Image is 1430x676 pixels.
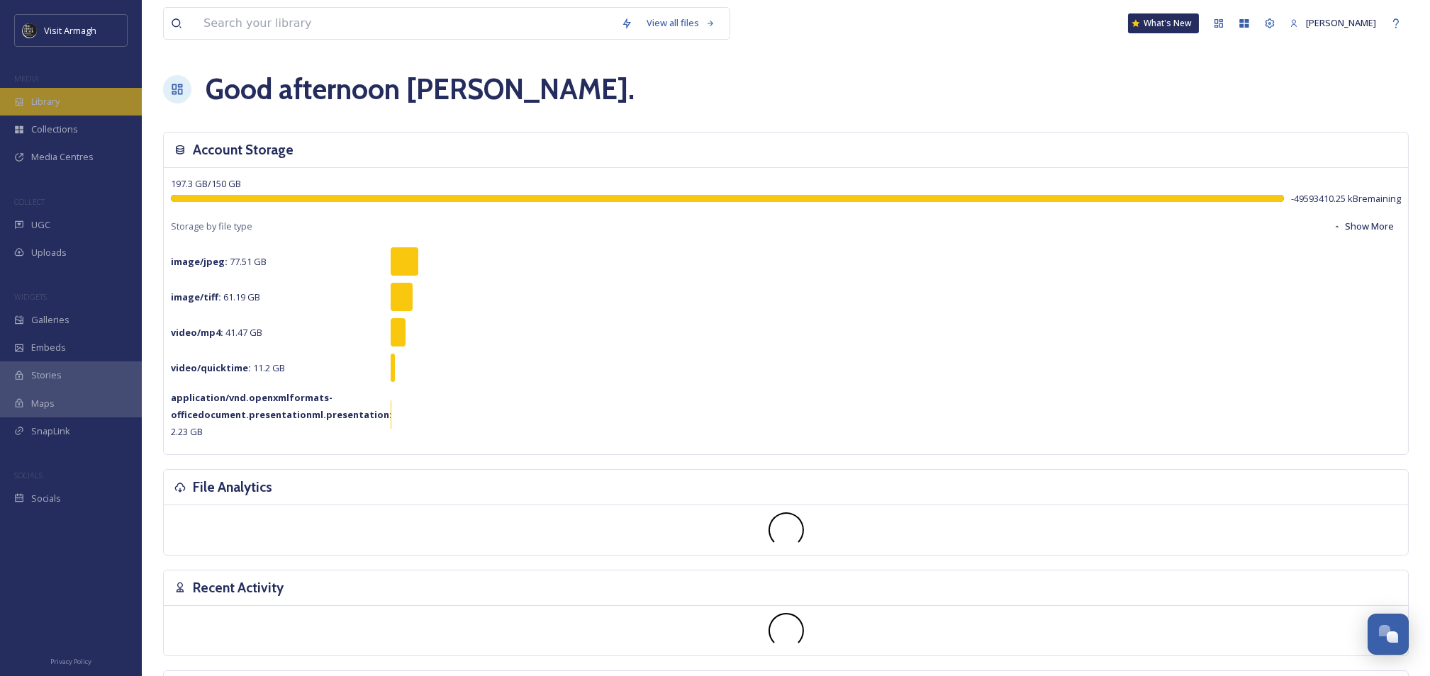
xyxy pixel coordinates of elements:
[31,150,94,164] span: Media Centres
[14,73,39,84] span: MEDIA
[31,492,61,505] span: Socials
[171,255,228,268] strong: image/jpeg :
[171,291,221,303] strong: image/tiff :
[171,361,251,374] strong: video/quicktime :
[171,326,223,339] strong: video/mp4 :
[23,23,37,38] img: THE-FIRST-PLACE-VISIT-ARMAGH.COM-BLACK.jpg
[639,9,722,37] a: View all files
[171,291,260,303] span: 61.19 GB
[193,477,272,497] h3: File Analytics
[206,68,635,111] h1: Good afternoon [PERSON_NAME] .
[1306,16,1376,29] span: [PERSON_NAME]
[1283,9,1383,37] a: [PERSON_NAME]
[196,8,614,39] input: Search your library
[31,341,66,354] span: Embeds
[31,95,60,108] span: Library
[14,196,45,207] span: COLLECT
[31,368,62,382] span: Stories
[14,291,47,302] span: WIDGETS
[31,313,69,327] span: Galleries
[171,391,392,421] strong: application/vnd.openxmlformats-officedocument.presentationml.presentation :
[193,140,294,160] h3: Account Storage
[171,220,252,233] span: Storage by file type
[171,326,262,339] span: 41.47 GB
[31,218,50,232] span: UGC
[50,652,91,669] a: Privacy Policy
[193,578,284,598] h3: Recent Activity
[1368,614,1409,655] button: Open Chat
[1326,213,1401,240] button: Show More
[31,123,78,136] span: Collections
[31,424,70,438] span: SnapLink
[171,391,392,438] span: 2.23 GB
[44,24,96,37] span: Visit Armagh
[14,470,43,480] span: SOCIALS
[171,361,285,374] span: 11.2 GB
[171,255,267,268] span: 77.51 GB
[50,657,91,666] span: Privacy Policy
[31,397,55,410] span: Maps
[171,177,241,190] span: 197.3 GB / 150 GB
[31,246,67,259] span: Uploads
[1128,13,1199,33] a: What's New
[1291,192,1401,205] span: -49593410.25 kB remaining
